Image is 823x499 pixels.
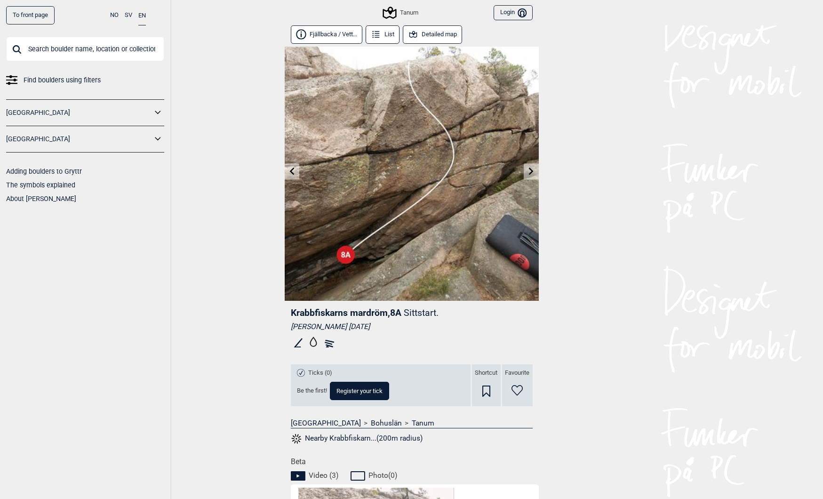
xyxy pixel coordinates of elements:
div: [PERSON_NAME] [DATE] [291,322,533,331]
span: Favourite [505,369,529,377]
a: Adding boulders to Gryttr [6,168,82,175]
button: SV [125,6,132,24]
span: Register your tick [336,388,383,394]
a: The symbols explained [6,181,75,189]
div: Tanum [384,7,418,18]
span: Krabbfiskarns mardröm , 8A [291,307,401,318]
a: Find boulders using filters [6,73,164,87]
button: Fjällbacka / Vett... [291,25,363,44]
a: [GEOGRAPHIC_DATA] [6,106,152,120]
div: Shortcut [472,364,501,406]
a: Tanum [412,419,434,428]
nav: > > [291,419,533,428]
a: Bohuslän [371,419,402,428]
button: Detailed map [403,25,463,44]
span: Ticks (0) [308,369,332,377]
input: Search boulder name, location or collection [6,37,164,61]
button: Nearby Krabbfiskarn...(200m radius) [291,433,423,445]
a: [GEOGRAPHIC_DATA] [291,419,361,428]
button: List [366,25,400,44]
a: [GEOGRAPHIC_DATA] [6,132,152,146]
span: Photo ( 0 ) [368,471,397,480]
p: Sittstart. [404,307,439,318]
span: Be the first! [297,387,327,395]
span: Find boulders using filters [24,73,101,87]
span: Video ( 3 ) [309,471,338,480]
button: NO [110,6,119,24]
button: Login [494,5,532,21]
img: Krabbfiskarns mardrom [285,47,539,301]
button: EN [138,6,146,25]
button: Register your tick [330,382,389,400]
a: About [PERSON_NAME] [6,195,76,202]
a: To front page [6,6,55,24]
